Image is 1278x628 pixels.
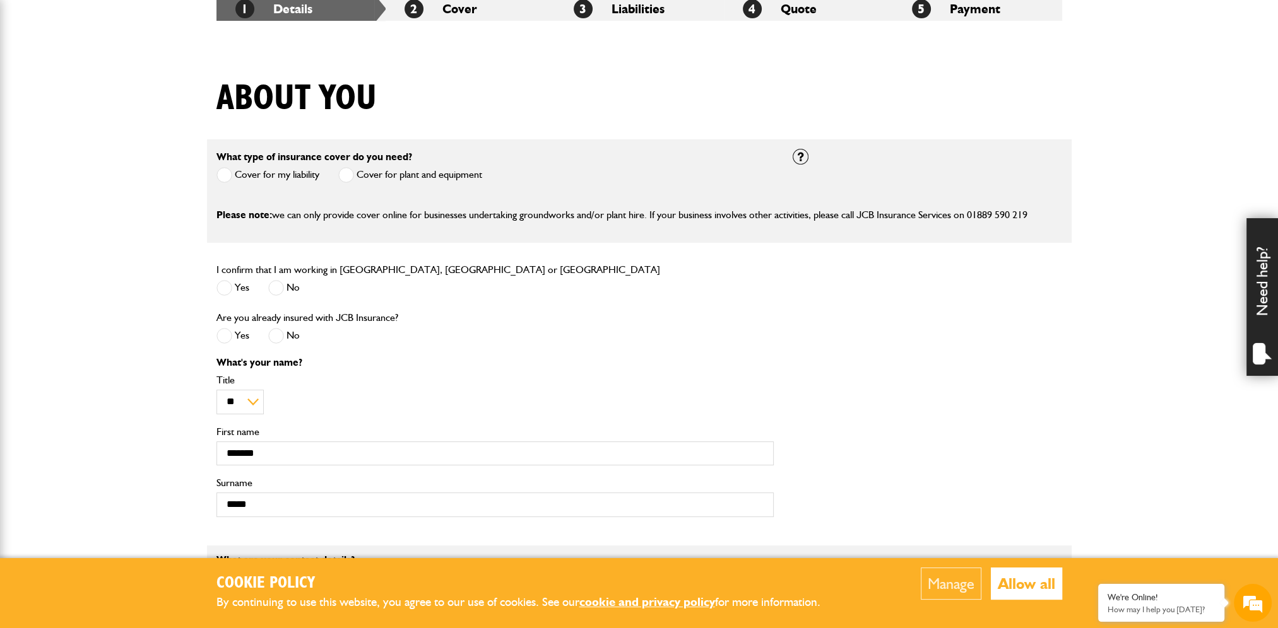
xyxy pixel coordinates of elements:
[216,375,774,385] label: Title
[66,71,212,87] div: Chat with us now
[216,593,841,612] p: By continuing to use this website, you agree to our use of cookies. See our for more information.
[16,154,230,182] input: Enter your email address
[216,265,660,275] label: I confirm that I am working in [GEOGRAPHIC_DATA], [GEOGRAPHIC_DATA] or [GEOGRAPHIC_DATA]
[1246,218,1278,376] div: Need help?
[16,191,230,219] input: Enter your phone number
[216,167,319,183] label: Cover for my liability
[1108,592,1215,603] div: We're Online!
[921,567,981,600] button: Manage
[268,328,300,344] label: No
[216,358,774,368] p: What's your name?
[216,280,249,296] label: Yes
[216,328,249,344] label: Yes
[216,427,774,437] label: First name
[216,78,377,120] h1: About you
[172,388,229,405] em: Start Chat
[16,228,230,378] textarea: Type your message and hit 'Enter'
[991,567,1062,600] button: Allow all
[579,595,715,609] a: cookie and privacy policy
[216,152,412,162] label: What type of insurance cover do you need?
[216,478,774,488] label: Surname
[216,313,398,323] label: Are you already insured with JCB Insurance?
[1108,605,1215,614] p: How may I help you today?
[338,167,482,183] label: Cover for plant and equipment
[16,117,230,144] input: Enter your last name
[216,209,272,221] span: Please note:
[268,280,300,296] label: No
[216,207,1062,223] p: we can only provide cover online for businesses undertaking groundworks and/or plant hire. If you...
[207,6,237,37] div: Minimize live chat window
[21,70,53,88] img: d_20077148190_company_1631870298795_20077148190
[216,574,841,593] h2: Cookie Policy
[216,555,774,565] p: What are your contact details?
